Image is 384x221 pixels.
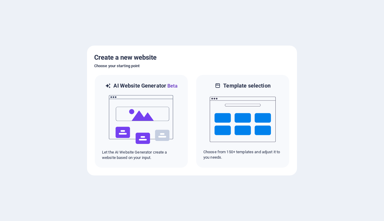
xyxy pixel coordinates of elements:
h6: Choose your starting point [94,62,290,70]
h5: Create a new website [94,53,290,62]
div: Template selectionChoose from 150+ templates and adjust it to you needs. [196,74,290,168]
h6: AI Website Generator [113,82,177,90]
img: ai [108,90,174,150]
p: Let the AI Website Generator create a website based on your input. [102,150,181,160]
div: AI Website GeneratorBetaaiLet the AI Website Generator create a website based on your input. [94,74,188,168]
h6: Template selection [223,82,270,89]
span: Beta [166,83,178,89]
p: Choose from 150+ templates and adjust it to you needs. [203,149,282,160]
